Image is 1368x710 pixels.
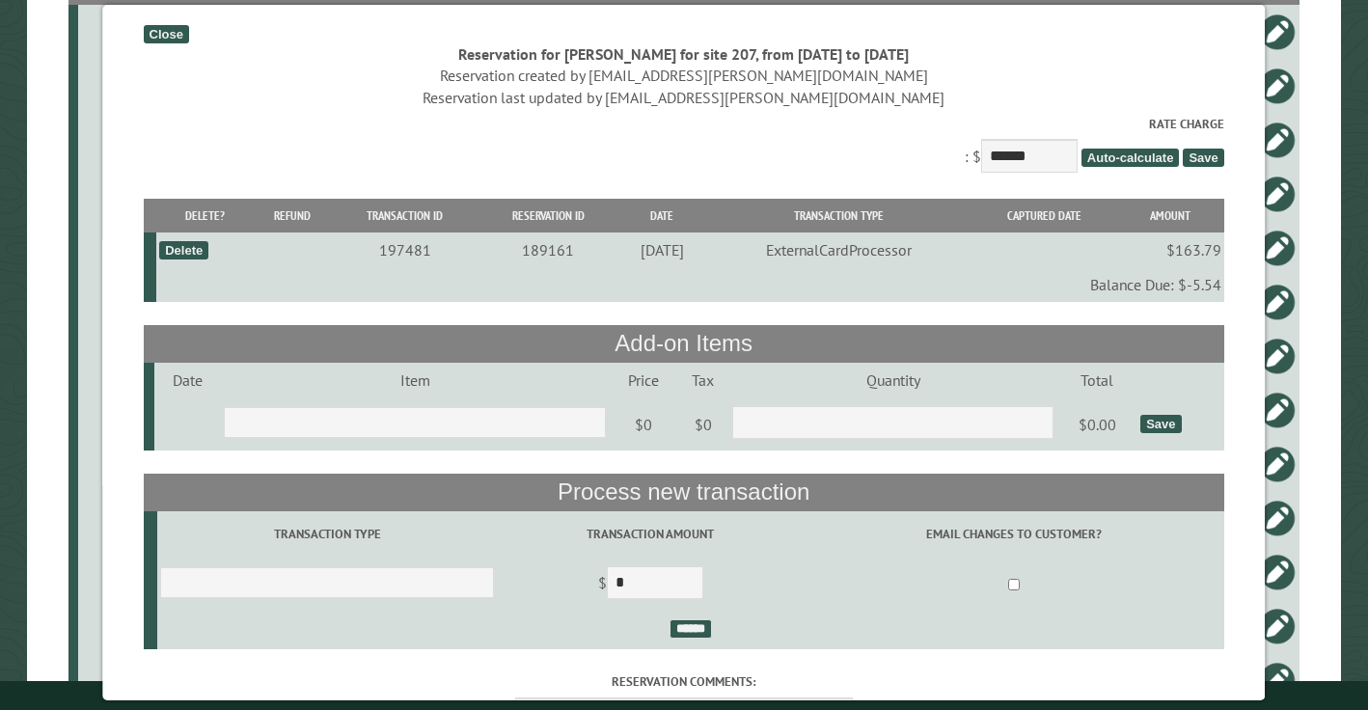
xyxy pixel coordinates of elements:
[1117,199,1225,232] th: Amount
[144,115,1224,133] label: Rate Charge
[86,22,161,41] div: 7
[155,363,222,397] td: Date
[706,199,973,232] th: Transaction Type
[86,238,161,258] div: 20
[144,43,1224,65] div: Reservation for [PERSON_NAME] for site 207, from [DATE] to [DATE]
[610,363,678,397] td: Price
[729,363,1056,397] td: Quantity
[86,454,161,474] div: F
[144,672,1224,691] label: Reservation comments:
[808,525,1221,543] label: Email changes to customer?
[1184,149,1224,167] span: Save
[618,199,705,232] th: Date
[1057,363,1138,397] td: Total
[332,232,479,267] td: 197481
[144,25,189,43] div: Close
[479,199,618,232] th: Reservation ID
[156,267,1224,302] td: Balance Due: $-5.54
[575,689,793,701] small: © Campground Commander LLC. All rights reserved.
[156,199,254,232] th: Delete?
[86,400,161,420] div: D
[86,76,161,96] div: 502
[160,241,209,259] div: Delete
[144,325,1224,362] th: Add-on Items
[86,130,161,150] div: A
[86,184,161,204] div: C
[332,199,479,232] th: Transaction ID
[500,525,802,543] label: Transaction Amount
[610,397,678,451] td: $0
[1081,149,1180,167] span: Auto-calculate
[1117,232,1225,267] td: $163.79
[221,363,609,397] td: Item
[144,65,1224,86] div: Reservation created by [EMAIL_ADDRESS][PERSON_NAME][DOMAIN_NAME]
[254,199,331,232] th: Refund
[677,363,729,397] td: Tax
[144,474,1224,510] th: Process new transaction
[677,397,729,451] td: $0
[86,346,161,366] div: 503
[144,115,1224,177] div: : $
[144,87,1224,108] div: Reservation last updated by [EMAIL_ADDRESS][PERSON_NAME][DOMAIN_NAME]
[86,670,161,690] div: 509
[497,558,805,612] td: $
[479,232,618,267] td: 189161
[86,562,161,582] div: 207
[86,292,161,312] div: 4
[86,508,161,528] div: 600
[161,525,494,543] label: Transaction Type
[86,616,161,636] div: 511
[1057,397,1138,451] td: $0.00
[706,232,973,267] td: ExternalCardProcessor
[973,199,1117,232] th: Captured Date
[618,232,705,267] td: [DATE]
[1140,415,1181,433] div: Save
